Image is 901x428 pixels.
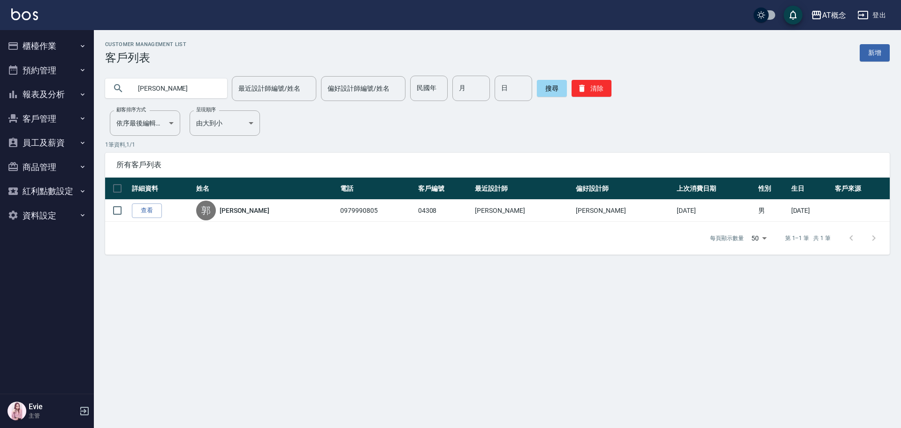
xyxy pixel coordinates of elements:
[785,234,831,242] p: 第 1–1 筆 共 1 筆
[822,9,846,21] div: AT概念
[473,178,573,200] th: 最近設計師
[130,178,194,200] th: 詳細資料
[748,226,770,251] div: 50
[860,44,890,62] a: 新增
[196,201,216,220] div: 郭
[11,8,38,20] img: Logo
[4,203,90,228] button: 資料設定
[756,200,789,222] td: 男
[116,106,146,113] label: 顧客排序方式
[416,200,473,222] td: 04308
[338,178,415,200] th: 電話
[573,200,674,222] td: [PERSON_NAME]
[105,51,186,64] h3: 客戶列表
[537,80,567,97] button: 搜尋
[674,200,756,222] td: [DATE]
[710,234,744,242] p: 每頁顯示數量
[190,110,260,136] div: 由大到小
[789,200,833,222] td: [DATE]
[29,402,76,412] h5: Evie
[196,106,216,113] label: 呈現順序
[756,178,789,200] th: 性別
[220,206,269,215] a: [PERSON_NAME]
[789,178,833,200] th: 生日
[674,178,756,200] th: 上次消費日期
[194,178,338,200] th: 姓名
[4,82,90,107] button: 報表及分析
[29,412,76,420] p: 主管
[854,7,890,24] button: 登出
[573,178,674,200] th: 偏好設計師
[338,200,415,222] td: 0979990805
[473,200,573,222] td: [PERSON_NAME]
[784,6,802,24] button: save
[4,155,90,179] button: 商品管理
[105,140,890,149] p: 1 筆資料, 1 / 1
[4,34,90,58] button: 櫃檯作業
[105,41,186,47] h2: Customer Management List
[116,160,878,170] span: 所有客戶列表
[832,178,890,200] th: 客戶來源
[132,203,162,218] a: 查看
[110,110,180,136] div: 依序最後編輯時間
[4,131,90,155] button: 員工及薪資
[807,6,850,25] button: AT概念
[8,402,26,420] img: Person
[572,80,611,97] button: 清除
[131,76,220,101] input: 搜尋關鍵字
[4,179,90,203] button: 紅利點數設定
[416,178,473,200] th: 客戶編號
[4,58,90,83] button: 預約管理
[4,107,90,131] button: 客戶管理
